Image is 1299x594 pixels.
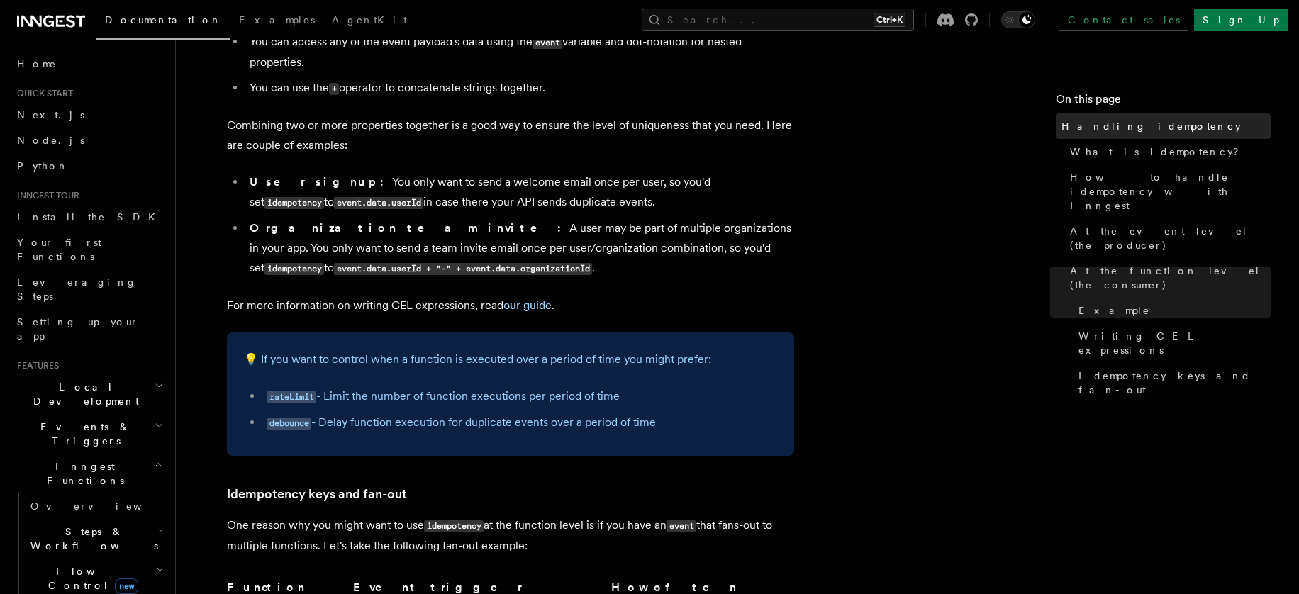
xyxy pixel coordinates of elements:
[250,175,392,189] strong: User signup:
[642,9,914,31] button: Search...Ctrl+K
[17,160,69,172] span: Python
[11,269,167,309] a: Leveraging Steps
[1064,258,1271,298] a: At the function level (the consumer)
[25,493,167,519] a: Overview
[874,13,905,27] kbd: Ctrl+K
[96,4,230,40] a: Documentation
[227,296,794,315] p: For more information on writing CEL expressions, read .
[245,32,794,72] li: You can access any of the event payload's data using the variable and dot-notation for nested pro...
[1194,9,1288,31] a: Sign Up
[262,386,777,407] li: - Limit the number of function executions per period of time
[250,221,569,235] strong: Organization team invite:
[1064,218,1271,258] a: At the event level (the producer)
[1056,91,1271,113] h4: On this page
[230,4,323,38] a: Examples
[262,413,777,433] li: - Delay function execution for duplicate events over a period of time
[267,389,316,403] a: rateLimit
[244,349,777,369] p: 💡 If you want to control when a function is executed over a period of time you might prefer:
[11,414,167,454] button: Events & Triggers
[11,204,167,230] a: Install the SDK
[1078,303,1150,318] span: Example
[11,153,167,179] a: Python
[11,128,167,153] a: Node.js
[11,380,155,408] span: Local Development
[267,418,311,430] code: debounce
[267,415,311,429] a: debounce
[17,211,164,223] span: Install the SDK
[667,520,696,532] code: event
[17,237,101,262] span: Your first Functions
[1061,119,1241,133] span: Handling idempotency
[17,109,84,121] span: Next.js
[323,4,416,38] a: AgentKit
[1001,11,1035,28] button: Toggle dark mode
[17,316,139,342] span: Setting up your app
[1070,145,1249,159] span: What is idempotency?
[1070,170,1271,213] span: How to handle idempotency with Inngest
[1078,329,1271,357] span: Writing CEL expressions
[11,420,155,448] span: Events & Triggers
[1073,323,1271,363] a: Writing CEL expressions
[264,197,324,209] code: idempotency
[25,519,167,559] button: Steps & Workflows
[424,520,484,532] code: idempotency
[1078,369,1271,397] span: Idempotency keys and fan-out
[1070,224,1271,252] span: At the event level (the producer)
[17,57,57,71] span: Home
[334,263,592,275] code: event.data.userId + "-" + event.data.organizationId
[245,78,794,99] li: You can use the operator to concatenate strings together.
[25,525,158,553] span: Steps & Workflows
[334,197,423,209] code: event.data.userId
[11,102,167,128] a: Next.js
[227,484,407,504] a: Idempotency keys and fan-out
[245,218,794,279] li: A user may be part of multiple organizations in your app. You only want to send a team invite ema...
[115,578,138,594] span: new
[1070,264,1271,292] span: At the function level (the consumer)
[11,360,59,371] span: Features
[329,83,339,95] code: +
[11,88,73,99] span: Quick start
[30,500,177,512] span: Overview
[1059,9,1188,31] a: Contact sales
[11,230,167,269] a: Your first Functions
[11,454,167,493] button: Inngest Functions
[11,51,167,77] a: Home
[227,116,794,155] p: Combining two or more properties together is a good way to ensure the level of uniqueness that yo...
[17,135,84,146] span: Node.js
[332,14,407,26] span: AgentKit
[1073,298,1271,323] a: Example
[11,374,167,414] button: Local Development
[245,172,794,213] li: You only want to send a welcome email once per user, so you'd set to in case there your API sends...
[227,515,794,556] p: One reason why you might want to use at the function level is if you have an that fans-out to mul...
[267,391,316,403] code: rateLimit
[239,14,315,26] span: Examples
[1064,164,1271,218] a: How to handle idempotency with Inngest
[1073,363,1271,403] a: Idempotency keys and fan-out
[105,14,222,26] span: Documentation
[533,37,562,49] code: event
[11,190,79,201] span: Inngest tour
[17,276,137,302] span: Leveraging Steps
[503,298,552,312] a: our guide
[11,459,153,488] span: Inngest Functions
[1056,113,1271,139] a: Handling idempotency
[25,564,156,593] span: Flow Control
[264,263,324,275] code: idempotency
[1064,139,1271,164] a: What is idempotency?
[11,309,167,349] a: Setting up your app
